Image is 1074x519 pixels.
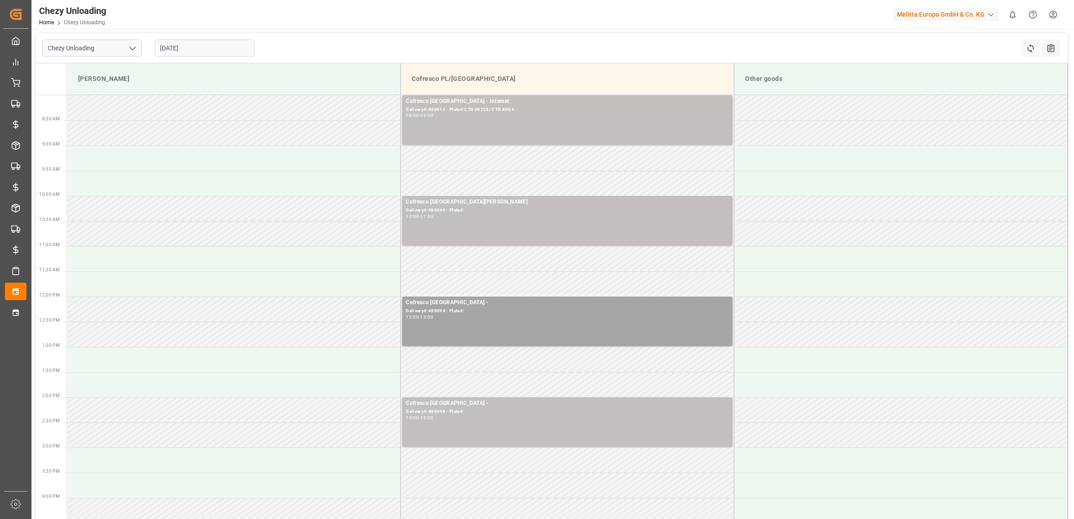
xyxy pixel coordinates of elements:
[155,40,254,57] input: DD.MM.YYYY
[39,19,54,26] a: Home
[420,113,433,117] div: 09:00
[406,207,729,214] div: Delivery#:489049 - Plate#:
[893,6,1003,23] button: Melitta Europa GmbH & Co. KG
[406,315,419,319] div: 12:00
[39,4,106,18] div: Chezy Unloading
[406,416,419,420] div: 14:00
[75,71,393,87] div: [PERSON_NAME]
[893,8,999,21] div: Melitta Europa GmbH & Co. KG
[420,315,433,319] div: 13:00
[39,217,60,222] span: 10:30 AM
[406,214,419,218] div: 10:00
[419,315,420,319] div: -
[1023,4,1043,25] button: Help Center
[42,116,60,121] span: 8:30 AM
[406,408,729,416] div: Delivery#:489048 - Plate#:
[419,416,420,420] div: -
[42,444,60,448] span: 3:00 PM
[419,214,420,218] div: -
[420,416,433,420] div: 15:00
[42,167,60,172] span: 9:30 AM
[406,97,729,106] div: Cofresco [GEOGRAPHIC_DATA] - interset
[42,343,60,348] span: 1:00 PM
[42,494,60,499] span: 4:00 PM
[42,393,60,398] span: 2:00 PM
[42,418,60,423] span: 2:30 PM
[39,267,60,272] span: 11:30 AM
[42,142,60,146] span: 9:00 AM
[408,71,727,87] div: Cofresco PL/[GEOGRAPHIC_DATA]
[125,41,139,55] button: open menu
[406,198,729,207] div: Cofresco [GEOGRAPHIC_DATA][PERSON_NAME]
[39,293,60,297] span: 12:00 PM
[741,71,1060,87] div: Other goods
[42,40,142,57] input: Type to search/select
[42,368,60,373] span: 1:30 PM
[406,298,729,307] div: Cofresco [GEOGRAPHIC_DATA] -
[406,307,729,315] div: Delivery#:489094 - Plate#:
[42,469,60,474] span: 3:30 PM
[419,113,420,117] div: -
[420,214,433,218] div: 11:00
[39,242,60,247] span: 11:00 AM
[406,106,729,114] div: Delivery#:488912 - Plate#:CTR 09723/ CTR 8VU4
[39,318,60,323] span: 12:30 PM
[1003,4,1023,25] button: show 0 new notifications
[406,113,419,117] div: 08:00
[39,192,60,197] span: 10:00 AM
[406,399,729,408] div: Cofresco [GEOGRAPHIC_DATA] -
